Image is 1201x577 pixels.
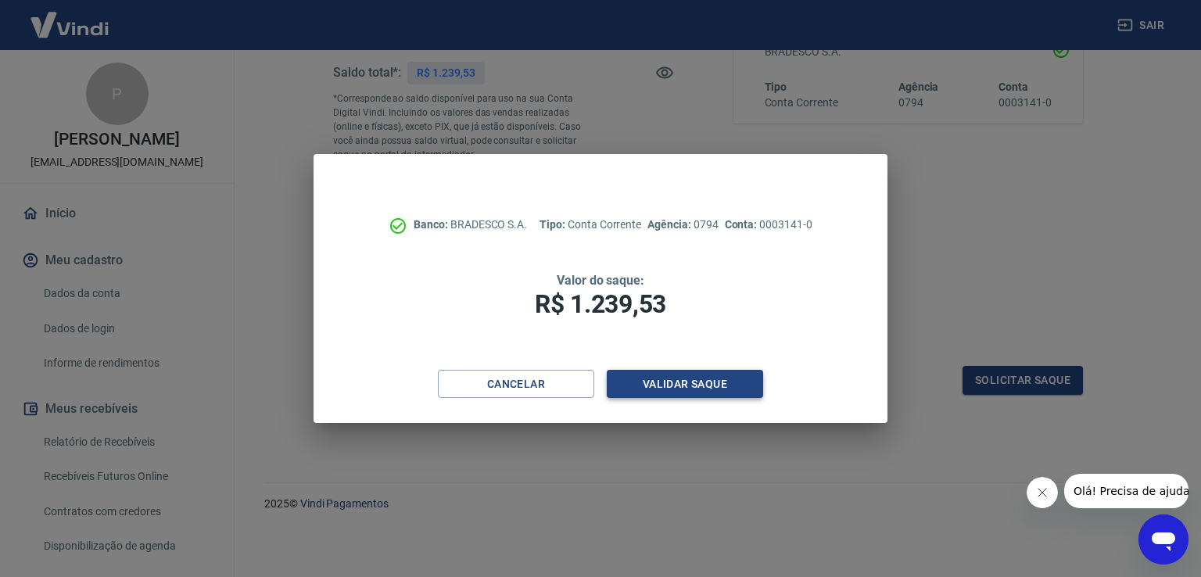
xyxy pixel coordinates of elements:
[557,273,644,288] span: Valor do saque:
[647,218,694,231] span: Agência:
[647,217,718,233] p: 0794
[540,218,568,231] span: Tipo:
[607,370,763,399] button: Validar saque
[535,289,666,319] span: R$ 1.239,53
[438,370,594,399] button: Cancelar
[9,11,131,23] span: Olá! Precisa de ajuda?
[540,217,641,233] p: Conta Corrente
[725,217,812,233] p: 0003141-0
[1064,474,1188,508] iframe: Mensagem da empresa
[1027,477,1058,508] iframe: Fechar mensagem
[725,218,760,231] span: Conta:
[414,217,527,233] p: BRADESCO S.A.
[1138,514,1188,564] iframe: Botão para abrir a janela de mensagens
[414,218,450,231] span: Banco:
